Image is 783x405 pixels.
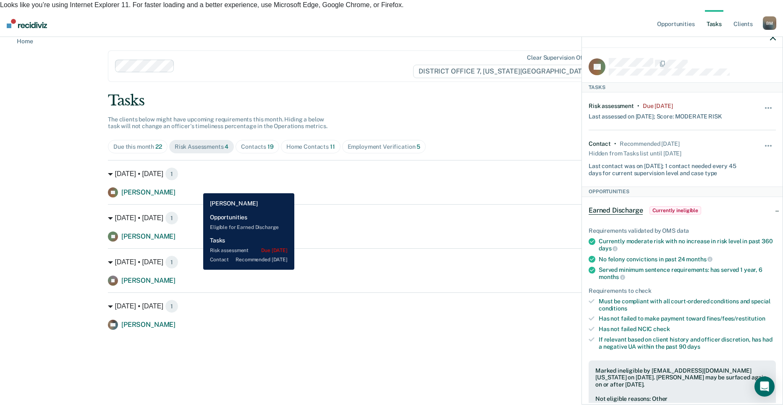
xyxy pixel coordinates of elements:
[754,376,775,397] div: Open Intercom Messenger
[113,143,162,150] div: Due this month
[589,103,634,110] div: Risk assessment
[655,10,696,37] a: Opportunities
[599,245,618,252] span: days
[155,143,162,150] span: 22
[121,232,175,240] span: [PERSON_NAME]
[108,116,327,130] span: The clients below might have upcoming requirements this month. Hiding a below task will not chang...
[599,298,776,312] div: Must be compliant with all court-ordered conditions and special
[7,19,47,28] img: Recidiviz
[589,147,681,159] div: Hidden from Tasks list until [DATE]
[599,266,776,281] div: Served minimum sentence requirements: has served 1 year, 6
[121,276,175,284] span: [PERSON_NAME]
[241,143,274,150] div: Contacts
[649,206,701,215] span: Currently ineligible
[582,187,783,197] div: Opportunities
[413,65,600,78] span: DISTRICT OFFICE 7, [US_STATE][GEOGRAPHIC_DATA]
[108,300,675,313] div: [DATE] • [DATE]
[527,54,598,61] div: Clear supervision officers
[599,305,627,312] span: conditions
[108,255,675,269] div: [DATE] • [DATE]
[777,9,783,21] span: ×
[175,143,229,150] div: Risk Assessments
[108,211,675,225] div: [DATE] • [DATE]
[599,255,776,263] div: No felony convictions in past 24
[589,110,722,120] div: Last assessed on [DATE]; Score: MODERATE RISK
[732,10,754,37] a: Clients
[599,326,776,333] div: Has not failed NCIC
[582,197,783,224] div: Earned DischargeCurrently ineligible
[589,287,776,295] div: Requirements to check
[599,274,625,280] span: months
[595,367,769,388] div: Marked ineligible by [EMAIL_ADDRESS][DOMAIN_NAME][US_STATE] on [DATE]. [PERSON_NAME] may be surfa...
[599,315,776,322] div: Has not failed to make payment toward
[121,188,175,196] span: [PERSON_NAME]
[653,326,670,332] span: check
[589,227,776,234] div: Requirements validated by OMS data
[165,211,178,225] span: 1
[589,140,611,147] div: Contact
[267,143,274,150] span: 19
[10,37,33,45] a: Home
[763,16,776,30] div: B M
[637,103,639,110] div: •
[582,82,783,92] div: Tasks
[121,321,175,329] span: [PERSON_NAME]
[589,159,745,177] div: Last contact was on [DATE]; 1 contact needed every 45 days for current supervision level and case...
[687,343,700,350] span: days
[620,140,679,147] div: Recommended in 7 days
[416,143,420,150] span: 5
[599,238,776,252] div: Currently moderate risk with no increase in risk level in past 360
[330,143,335,150] span: 11
[348,143,421,150] div: Employment Verification
[599,336,776,350] div: If relevant based on client history and officer discretion, has had a negative UA within the past 90
[705,10,723,37] a: Tasks
[165,300,178,313] span: 1
[165,255,178,269] span: 1
[686,256,712,263] span: months
[165,167,178,181] span: 1
[643,103,673,110] div: Due 16 days ago
[707,315,765,322] span: fines/fees/restitution
[589,206,643,215] span: Earned Discharge
[225,143,228,150] span: 4
[286,143,335,150] div: Home Contacts
[614,140,616,147] div: •
[108,167,675,181] div: [DATE] • [DATE]
[108,92,675,109] div: Tasks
